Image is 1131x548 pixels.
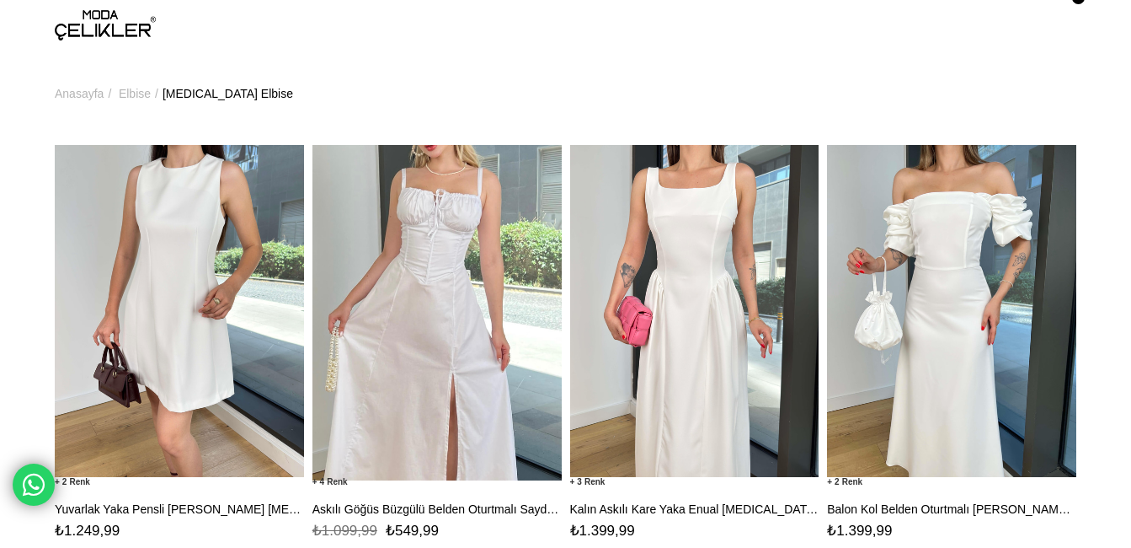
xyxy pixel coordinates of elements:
[119,51,163,137] li: >
[55,145,304,477] img: Yuvarlak Yaka Pensli Zoller Beyaz Kadın Elbise 25Y538
[55,502,304,517] a: Yuvarlak Yaka Pensli [PERSON_NAME] [MEDICAL_DATA] Kadın Elbise 25Y538
[55,10,156,40] img: logo
[827,476,862,487] span: 2
[163,51,293,137] a: [MEDICAL_DATA] Elbise
[570,476,606,487] span: 3
[827,502,1076,517] a: Balon Kol Belden Oturtmalı [PERSON_NAME] [MEDICAL_DATA] Kadın Elbise 25Y521
[570,523,635,539] span: ₺1.399,99
[312,502,562,517] a: Askılı Göğüs Büzgülü Belden Oturtmalı Sayden [MEDICAL_DATA] Kadın Elbise 25Y528
[570,145,819,477] img: Kalın Askılı Kare Yaka Enual Beyaz Kadın Elbise 25Y522
[55,476,90,487] span: 2
[570,502,819,517] a: Kalın Askılı Kare Yaka Enual [MEDICAL_DATA] Kadın Elbise 25Y522
[119,51,151,137] a: Elbise
[55,51,115,137] li: >
[827,523,892,539] span: ₺1.399,99
[312,142,562,481] img: Askılı Göğüs Büzgülü Belden Oturtmalı Sayden Beyaz Kadın Elbise 25Y528
[827,145,1076,477] img: Balon Kol Belden Oturtmalı Engle Beyaz Kadın Elbise 25Y521
[55,523,120,539] span: ₺1.249,99
[55,51,104,137] a: Anasayfa
[312,476,348,487] span: 4
[386,523,439,539] span: ₺549,99
[312,523,377,539] span: ₺1.099,99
